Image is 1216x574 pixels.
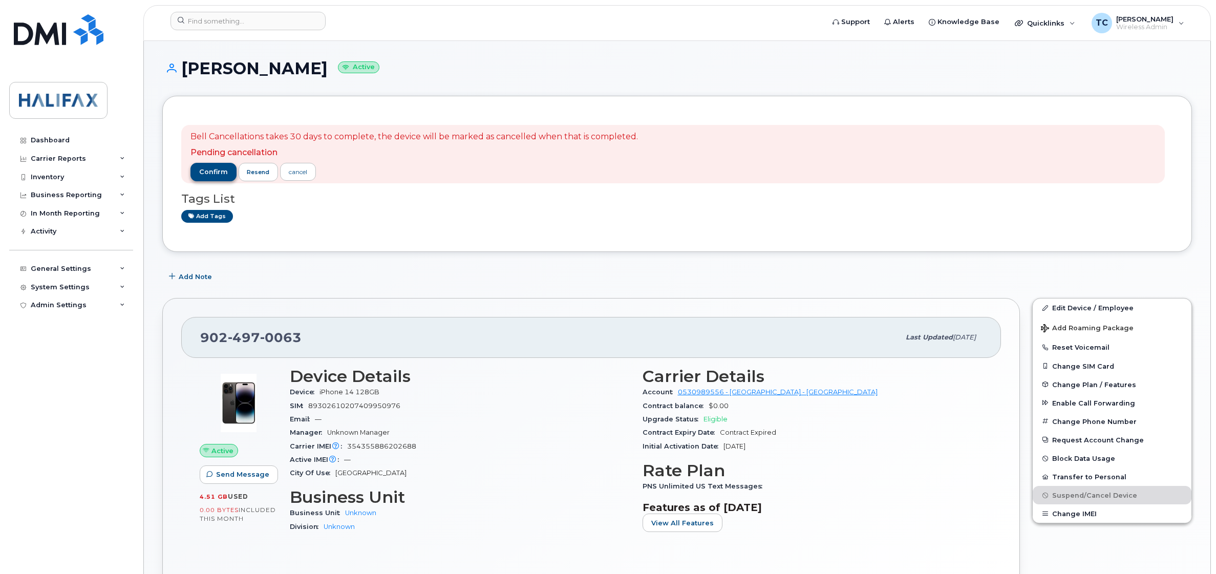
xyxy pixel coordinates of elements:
span: Send Message [216,470,269,479]
span: [DATE] [953,333,976,341]
button: Reset Voicemail [1033,338,1191,356]
h3: Rate Plan [643,461,983,480]
a: Unknown [345,509,376,517]
button: Enable Call Forwarding [1033,394,1191,412]
span: included this month [200,506,276,523]
span: Initial Activation Date [643,442,723,450]
small: Active [338,61,379,73]
button: Transfer to Personal [1033,467,1191,486]
button: Block Data Usage [1033,449,1191,467]
span: Contract Expired [720,429,776,436]
span: 497 [228,330,260,345]
button: Add Roaming Package [1033,317,1191,338]
span: PNS Unlimited US Text Messages [643,482,767,490]
p: Bell Cancellations takes 30 days to complete, the device will be marked as cancelled when that is... [190,131,638,143]
span: SIM [290,402,308,410]
button: Change IMEI [1033,504,1191,523]
span: Account [643,388,678,396]
a: Edit Device / Employee [1033,299,1191,317]
span: Contract Expiry Date [643,429,720,436]
span: Upgrade Status [643,415,703,423]
span: Carrier IMEI [290,442,347,450]
h3: Features as of [DATE] [643,501,983,514]
span: Last updated [906,333,953,341]
span: Active IMEI [290,456,344,463]
span: used [228,493,248,500]
span: Add Roaming Package [1041,324,1134,334]
span: Email [290,415,315,423]
span: 0063 [260,330,302,345]
span: City Of Use [290,469,335,477]
span: Add Note [179,272,212,282]
a: 0530989556 - [GEOGRAPHIC_DATA] - [GEOGRAPHIC_DATA] [678,388,878,396]
span: Device [290,388,319,396]
button: Suspend/Cancel Device [1033,486,1191,504]
span: 354355886202688 [347,442,416,450]
span: [GEOGRAPHIC_DATA] [335,469,407,477]
span: 0.00 Bytes [200,506,239,514]
button: Change Phone Number [1033,412,1191,431]
span: iPhone 14 128GB [319,388,379,396]
iframe: Messenger Launcher [1171,529,1208,566]
button: View All Features [643,514,722,532]
button: Change SIM Card [1033,357,1191,375]
span: Division [290,523,324,530]
a: Add tags [181,210,233,223]
span: 89302610207409950976 [308,402,400,410]
span: Suspend/Cancel Device [1052,492,1137,499]
span: 902 [200,330,302,345]
h3: Tags List [181,193,1173,205]
button: Send Message [200,465,278,484]
h3: Device Details [290,367,630,386]
span: Manager [290,429,327,436]
span: — [315,415,322,423]
button: confirm [190,163,237,181]
p: Pending cancellation [190,147,638,159]
button: Add Note [162,267,221,286]
h3: Business Unit [290,488,630,506]
span: Contract balance [643,402,709,410]
h3: Carrier Details [643,367,983,386]
span: confirm [199,167,228,177]
span: Business Unit [290,509,345,517]
a: Unknown [324,523,355,530]
div: cancel [289,167,307,177]
h1: [PERSON_NAME] [162,59,1192,77]
span: [DATE] [723,442,745,450]
button: Change Plan / Features [1033,375,1191,394]
button: resend [239,163,279,181]
span: resend [247,168,269,176]
span: 4.51 GB [200,493,228,500]
span: — [344,456,351,463]
button: Request Account Change [1033,431,1191,449]
span: View All Features [651,518,714,528]
span: Unknown Manager [327,429,390,436]
span: Eligible [703,415,728,423]
span: Enable Call Forwarding [1052,399,1135,407]
img: image20231002-3703462-njx0qo.jpeg [208,372,269,434]
a: cancel [280,163,316,181]
span: Change Plan / Features [1052,380,1136,388]
span: Active [211,446,233,456]
span: $0.00 [709,402,729,410]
